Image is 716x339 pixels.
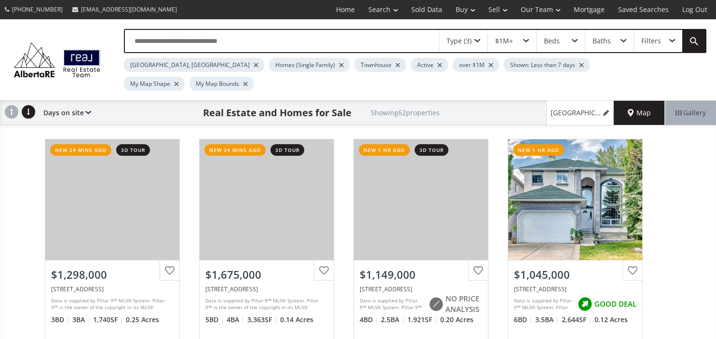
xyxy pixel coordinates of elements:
[10,40,105,80] img: Logo
[205,285,328,293] div: 56 Rockyvale Green NW, Calgary, AB T3G 0E3
[360,297,424,312] div: Data is supplied by Pillar 9™ MLS® System. Pillar 9™ is the owner of the copyright in its MLS® Sy...
[81,5,177,14] span: [EMAIL_ADDRESS][DOMAIN_NAME]
[360,285,482,293] div: 52 Glenview Drive SW, Calgary, AB T3E 4H5
[495,38,513,44] div: $1M+
[446,38,472,44] div: Type (3)
[205,315,224,325] span: 5 BD
[381,315,405,325] span: 2.5 BA
[514,267,636,282] div: $1,045,000
[440,315,473,325] span: 0.20 Acres
[551,108,601,118] span: [GEOGRAPHIC_DATA], [GEOGRAPHIC_DATA], over $1M
[51,297,171,312] div: Data is supplied by Pillar 9™ MLS® System. Pillar 9™ is the owner of the copyright in its MLS® Sy...
[227,315,245,325] span: 4 BA
[641,38,661,44] div: Filters
[280,315,313,325] span: 0.14 Acres
[51,315,70,325] span: 3 BD
[514,297,573,312] div: Data is supplied by Pillar 9™ MLS® System. Pillar 9™ is the owner of the copyright in its MLS® Sy...
[269,58,350,72] div: Homes (Single Family)
[514,285,636,293] div: 42 West Cedar Point SW, Calgary, AB T3H 5E3
[205,297,325,312] div: Data is supplied by Pillar 9™ MLS® System. Pillar 9™ is the owner of the copyright in its MLS® Sy...
[205,267,328,282] div: $1,675,000
[594,315,628,325] span: 0.12 Acres
[247,315,278,325] span: 3,363 SF
[51,285,174,293] div: 1432 Chardie Place SW, Calgary, AB T2V2T6
[12,5,63,14] span: [PHONE_NUMBER]
[514,315,533,325] span: 6 BD
[675,108,706,118] span: Gallery
[68,0,182,18] a: [EMAIL_ADDRESS][DOMAIN_NAME]
[93,315,123,325] span: 1,740 SF
[546,101,614,125] a: [GEOGRAPHIC_DATA], [GEOGRAPHIC_DATA], over $1M
[575,295,594,314] img: rating icon
[562,315,592,325] span: 2,644 SF
[39,101,91,125] div: Days on site
[51,267,174,282] div: $1,298,000
[360,315,378,325] span: 4 BD
[371,109,440,116] h2: Showing 62 properties
[446,294,482,314] span: NO PRICE ANALYSIS
[504,58,590,72] div: Shown: Less than 7 days
[203,106,351,120] h1: Real Estate and Homes for Sale
[665,101,716,125] div: Gallery
[124,58,264,72] div: [GEOGRAPHIC_DATA], [GEOGRAPHIC_DATA]
[593,38,611,44] div: Baths
[126,315,159,325] span: 0.25 Acres
[535,315,559,325] span: 3.5 BA
[189,77,254,91] div: My Map Bounds
[360,267,482,282] div: $1,149,000
[407,315,438,325] span: 1,921 SF
[614,101,665,125] div: Map
[72,315,91,325] span: 3 BA
[426,295,446,314] img: rating icon
[544,38,560,44] div: Beds
[411,58,448,72] div: Active
[594,299,636,309] span: GOOD DEAL
[124,77,185,91] div: My Map Shape
[628,108,651,118] span: Map
[354,58,406,72] div: Townhouse
[453,58,499,72] div: over $1M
